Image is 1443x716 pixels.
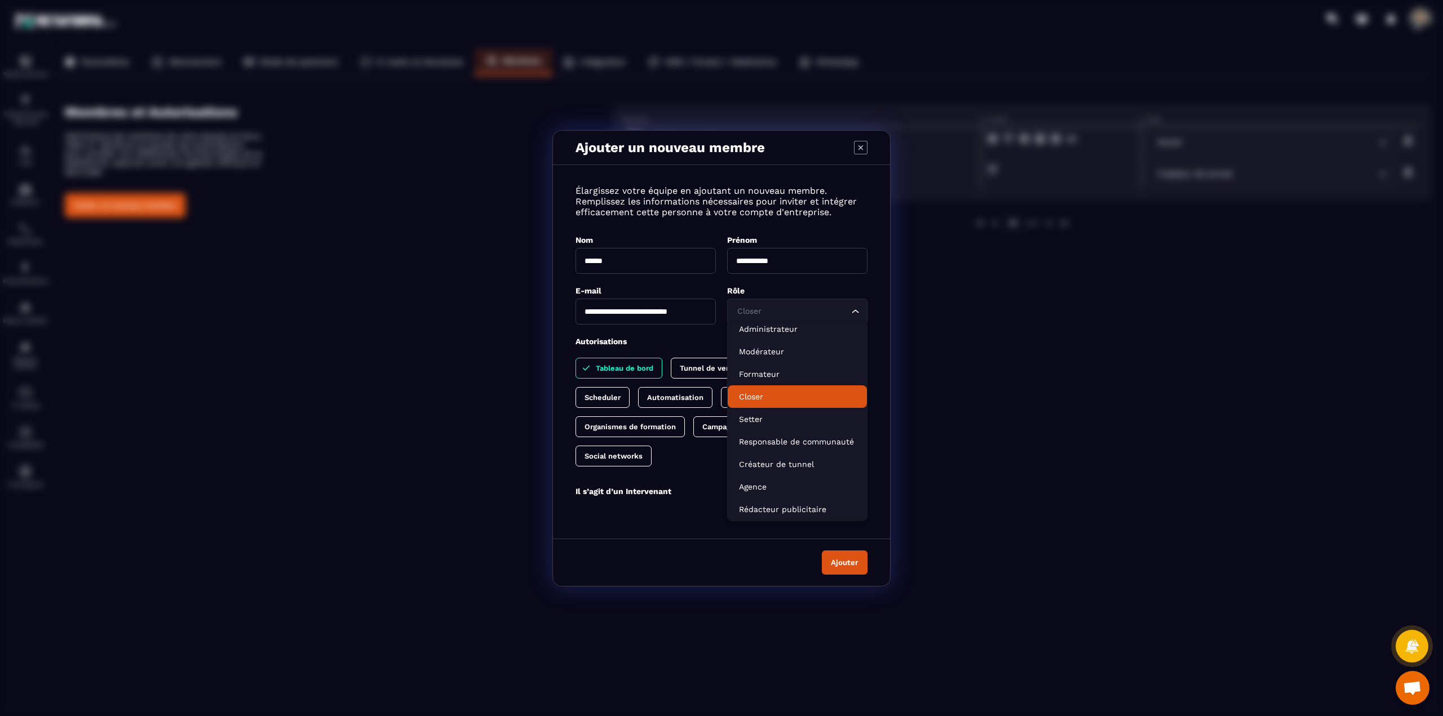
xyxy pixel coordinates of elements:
[739,436,856,447] p: Responsable de communauté
[727,235,757,244] label: Prénom
[576,235,593,244] label: Nom
[822,550,867,575] button: Ajouter
[734,305,849,318] input: Search for option
[585,393,621,402] p: Scheduler
[1396,671,1429,705] div: Ouvrir le chat
[576,185,867,217] p: Élargissez votre équipe en ajoutant un nouveau membre. Remplissez les informations nécessaires po...
[576,337,627,346] label: Autorisations
[576,487,671,496] p: Il s’agit d’un Intervenant
[739,323,856,335] p: Administrateur
[727,299,867,324] div: Search for option
[647,393,703,402] p: Automatisation
[739,368,856,380] p: Formateur
[739,481,856,492] p: Agence
[727,286,745,295] label: Rôle
[585,423,676,431] p: Organismes de formation
[576,286,601,295] label: E-mail
[596,364,653,372] p: Tableau de bord
[585,452,643,460] p: Social networks
[576,140,765,155] p: Ajouter un nouveau membre
[680,364,738,372] p: Tunnel de vente
[739,504,856,515] p: Rédacteur publicitaire
[739,346,856,357] p: Modérateur
[739,459,856,470] p: Créateur de tunnel
[739,413,856,425] p: Setter
[702,423,776,431] p: Campagne e-mailing
[739,391,856,402] p: Closer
